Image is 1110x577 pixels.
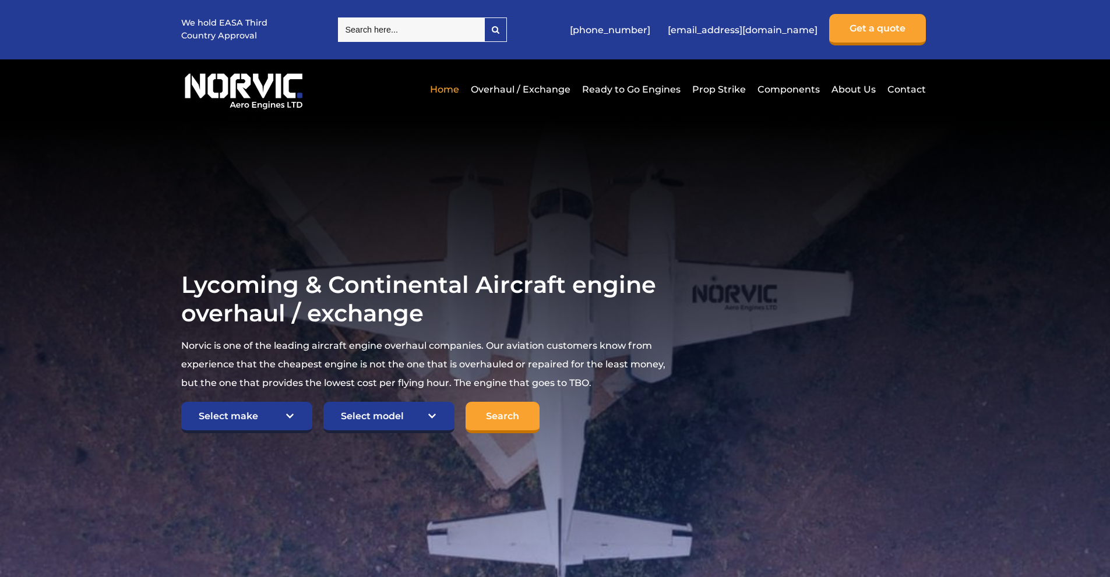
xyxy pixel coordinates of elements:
p: Norvic is one of the leading aircraft engine overhaul companies. Our aviation customers know from... [181,337,667,392]
a: Home [427,75,462,104]
a: [EMAIL_ADDRESS][DOMAIN_NAME] [662,16,823,44]
a: About Us [829,75,879,104]
p: We hold EASA Third Country Approval [181,17,269,42]
a: Components [755,75,823,104]
h1: Lycoming & Continental Aircraft engine overhaul / exchange [181,270,667,327]
a: Overhaul / Exchange [468,75,573,104]
a: Ready to Go Engines [579,75,683,104]
input: Search [466,402,540,433]
a: Get a quote [829,14,926,45]
a: Contact [885,75,926,104]
a: [PHONE_NUMBER] [564,16,656,44]
input: Search here... [338,17,484,42]
img: Norvic Aero Engines logo [181,68,306,110]
a: Prop Strike [689,75,749,104]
